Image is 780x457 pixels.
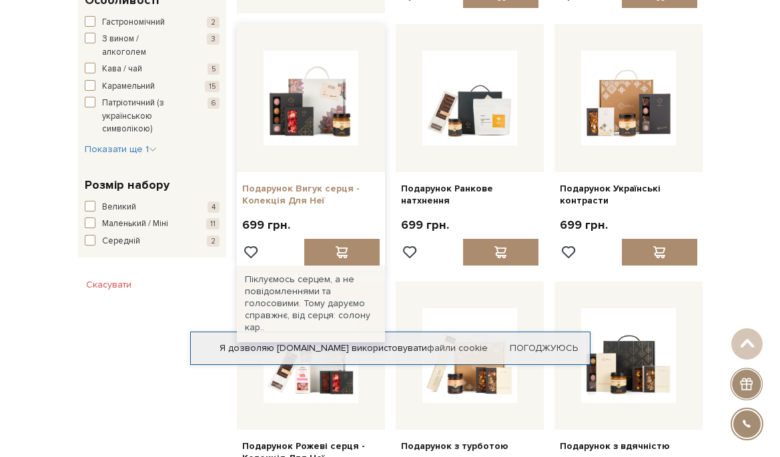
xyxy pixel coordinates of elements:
[102,235,140,248] span: Середній
[85,201,220,214] button: Великий 4
[401,183,538,207] a: Подарунок Ранкове натхнення
[85,176,169,194] span: Розмір набору
[102,97,183,136] span: Патріотичний (з українською символікою)
[207,33,220,45] span: 3
[85,33,220,59] button: З вином / алкоголем 3
[207,236,220,247] span: 2
[102,217,168,231] span: Маленький / Міні
[102,80,155,93] span: Карамельний
[85,217,220,231] button: Маленький / Міні 11
[102,63,142,76] span: Кава / чай
[102,33,183,59] span: З вином / алкоголем
[85,143,157,156] button: Показати ще 1
[191,342,590,354] div: Я дозволяю [DOMAIN_NAME] використовувати
[401,217,449,233] p: 699 грн.
[78,274,139,296] button: Скасувати
[85,63,220,76] button: Кава / чай 5
[560,217,608,233] p: 699 грн.
[208,97,220,109] span: 6
[85,97,220,136] button: Патріотичний (з українською символікою) 6
[205,81,220,92] span: 15
[206,218,220,230] span: 11
[242,183,380,207] a: Подарунок Вигук серця - Колекція Для Неї
[85,143,157,155] span: Показати ще 1
[510,342,578,354] a: Погоджуюсь
[401,440,538,452] a: Подарунок з турботою
[208,63,220,75] span: 5
[102,16,165,29] span: Гастрономічний
[208,201,220,213] span: 4
[560,183,697,207] a: Подарунок Українські контрасти
[85,16,220,29] button: Гастрономічний 2
[85,80,220,93] button: Карамельний 15
[242,217,290,233] p: 699 грн.
[560,440,697,452] a: Подарунок з вдячністю
[427,342,488,354] a: файли cookie
[237,266,385,342] div: Піклуємось серцем, а не повідомленнями та голосовими. Тому даруємо справжнє, від серця: солону кар..
[207,17,220,28] span: 2
[85,235,220,248] button: Середній 2
[102,201,136,214] span: Великий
